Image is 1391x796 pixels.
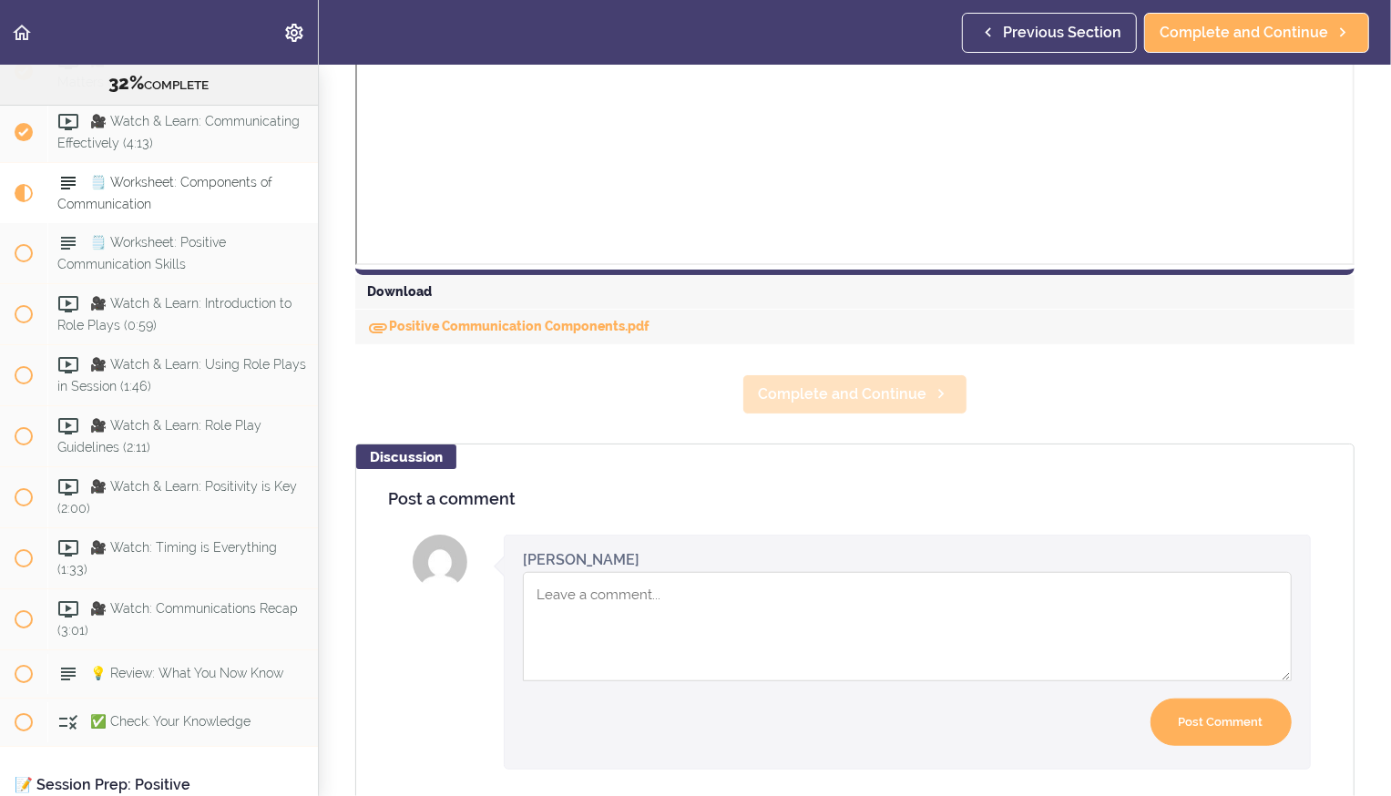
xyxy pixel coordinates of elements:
[57,296,291,332] span: 🎥 Watch & Learn: Introduction to Role Plays (0:59)
[962,13,1137,53] a: Previous Section
[57,175,272,210] span: 🗒️ Worksheet: Components of Communication
[388,490,1322,508] h4: Post a comment
[90,714,251,729] span: ✅ Check: Your Knowledge
[109,72,145,94] span: 32%
[355,275,1355,310] div: Download
[742,374,967,414] a: Complete and Continue
[1003,22,1121,44] span: Previous Section
[1151,699,1292,747] input: Post Comment
[57,235,226,270] span: 🗒️ Worksheet: Positive Communication Skills
[57,114,300,149] span: 🎥 Watch & Learn: Communicating Effectively (4:13)
[413,535,467,589] img: Sasha Branch
[11,22,33,44] svg: Back to course curriculum
[23,72,295,96] div: COMPLETE
[57,357,306,393] span: 🎥 Watch & Learn: Using Role Plays in Session (1:46)
[1160,22,1328,44] span: Complete and Continue
[1144,13,1369,53] a: Complete and Continue
[90,666,283,680] span: 💡 Review: What You Now Know
[367,319,649,333] a: DownloadPositive Communication Components.pdf
[283,22,305,44] svg: Settings Menu
[367,317,389,339] svg: Download
[523,549,639,570] div: [PERSON_NAME]
[57,540,277,576] span: 🎥 Watch: Timing is Everything (1:33)
[57,418,261,454] span: 🎥 Watch & Learn: Role Play Guidelines (2:11)
[758,383,926,405] span: Complete and Continue
[57,479,297,515] span: 🎥 Watch & Learn: Positivity is Key (2:00)
[57,601,298,637] span: 🎥 Watch: Communications Recap (3:01)
[356,444,456,469] div: Discussion
[523,572,1292,681] textarea: Comment box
